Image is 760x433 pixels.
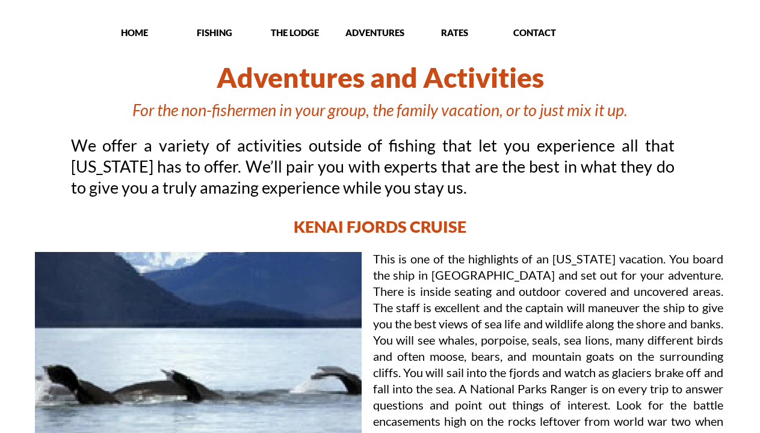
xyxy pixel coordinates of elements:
[19,99,741,120] h1: For the non-fishermen in your group, the family vacation, or to just mix it up.
[496,26,574,38] p: CONTACT
[96,26,174,38] p: HOME
[19,56,741,99] h1: Adventures and Activities
[416,26,494,38] p: RATES
[176,26,254,38] p: FISHING
[71,135,675,198] p: We offer a variety of activities outside of fishing that let you experience all that [US_STATE] h...
[256,26,334,38] p: THE LODGE
[19,216,741,237] h2: KENAI FJORDS CRUISE
[336,26,414,38] p: ADVENTURES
